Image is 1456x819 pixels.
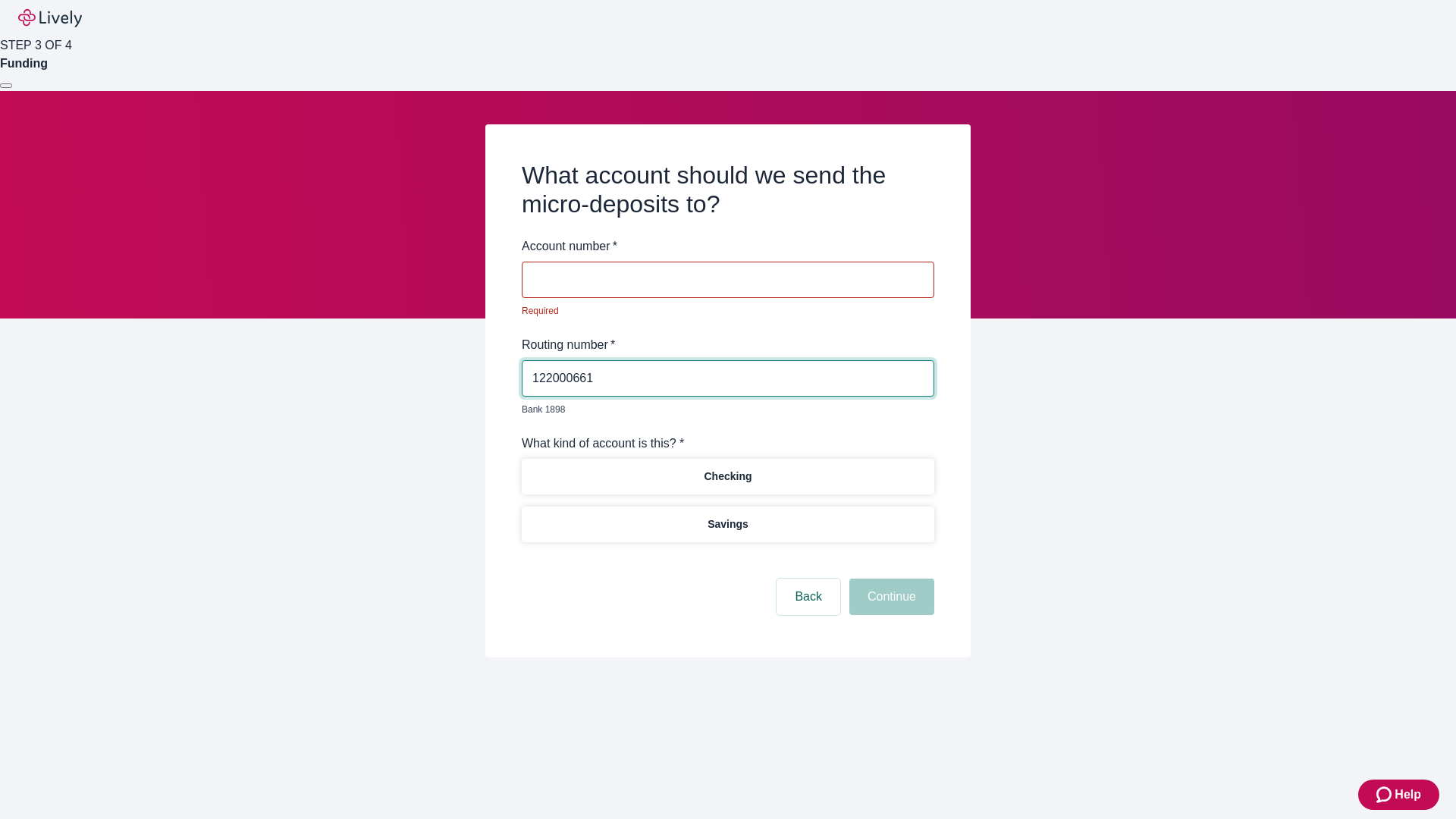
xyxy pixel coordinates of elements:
[704,469,752,485] p: Checking
[522,161,934,219] h2: What account should we send the micro-deposits to?
[1358,780,1439,810] button: Zendesk support iconHelp
[18,9,82,27] img: Lively
[522,304,924,318] p: Required
[522,459,934,494] button: Checking
[522,403,924,416] p: Bank 1898
[1376,786,1395,804] svg: Zendesk support icon
[777,579,840,615] button: Back
[522,336,615,354] label: Routing number
[708,516,748,532] p: Savings
[1395,786,1421,804] span: Help
[522,507,934,542] button: Savings
[522,237,617,256] label: Account number
[522,435,684,453] label: What kind of account is this? *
